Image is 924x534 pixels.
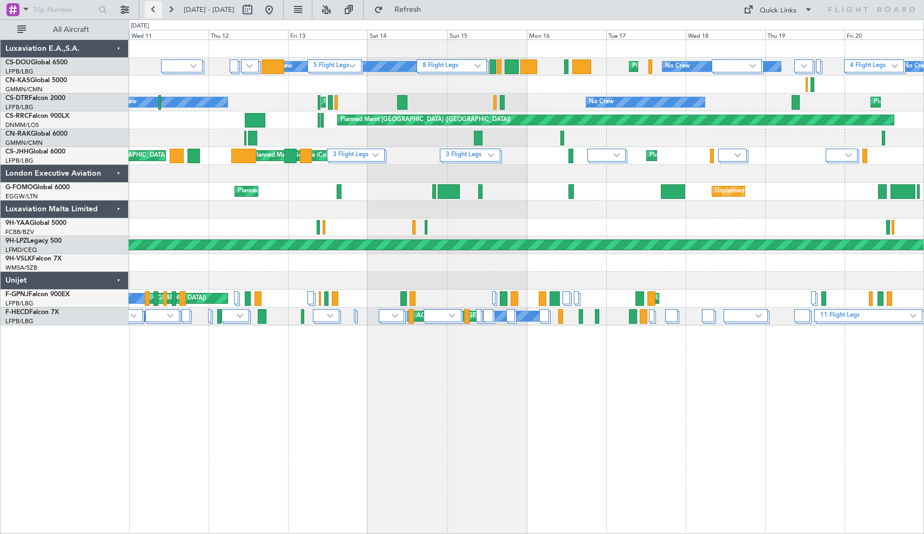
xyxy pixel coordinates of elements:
[5,220,30,226] span: 9H-YAA
[5,238,27,244] span: 9H-LPZ
[417,308,530,324] div: AOG Maint Paris ([GEOGRAPHIC_DATA])
[715,183,893,199] div: Unplanned Maint [GEOGRAPHIC_DATA] ([GEOGRAPHIC_DATA])
[5,309,29,316] span: F-HECD
[5,103,34,111] a: LFPB/LBG
[613,153,620,157] img: arrow-gray.svg
[5,246,37,254] a: LFMD/CEQ
[5,95,65,102] a: CS-DTRFalcon 2000
[738,1,818,18] button: Quick Links
[632,58,802,75] div: Planned Maint [GEOGRAPHIC_DATA] ([GEOGRAPHIC_DATA])
[237,313,243,318] img: arrow-gray.svg
[5,256,32,262] span: 9H-VSLK
[447,30,527,39] div: Sun 15
[131,22,149,31] div: [DATE]
[369,1,434,18] button: Refresh
[910,313,916,318] img: arrow-gray.svg
[5,85,43,94] a: GMMN/CMN
[167,313,173,318] img: arrow-gray.svg
[527,30,606,39] div: Mon 16
[5,317,34,325] a: LFPB/LBG
[5,220,66,226] a: 9H-YAAGlobal 5000
[801,64,807,68] img: arrow-gray.svg
[5,59,31,66] span: CS-DOU
[760,5,796,16] div: Quick Links
[238,183,408,199] div: Planned Maint [GEOGRAPHIC_DATA] ([GEOGRAPHIC_DATA])
[449,313,456,318] img: arrow-gray.svg
[892,64,898,68] img: arrow-gray.svg
[488,153,494,157] img: arrow-gray.svg
[5,299,34,308] a: LFPB/LBG
[446,151,487,160] label: 3 Flight Legs
[606,30,686,39] div: Tue 17
[5,192,38,201] a: EGGW/LTN
[5,157,34,165] a: LFPB/LBG
[12,21,117,38] button: All Aircraft
[340,112,511,128] div: Planned Maint [GEOGRAPHIC_DATA] ([GEOGRAPHIC_DATA])
[33,2,95,18] input: Trip Number
[5,95,29,102] span: CS-DTR
[5,131,68,137] a: CN-RAKGlobal 6000
[184,5,235,15] span: [DATE] - [DATE]
[5,77,30,84] span: CN-KAS
[372,153,379,157] img: arrow-gray.svg
[5,256,62,262] a: 9H-VSLKFalcon 7X
[253,148,342,164] div: Planned Maint Geneva (Cointrin)
[5,113,69,119] a: CS-RRCFalcon 900LX
[686,30,765,39] div: Wed 18
[313,62,349,71] label: 5 Flight Legs
[749,64,756,68] img: arrow-gray.svg
[129,30,209,39] div: Wed 11
[5,184,70,191] a: G-FOMOGlobal 6000
[5,59,68,66] a: CS-DOUGlobal 6500
[5,77,67,84] a: CN-KASGlobal 5000
[820,311,909,321] label: 11 Flight Legs
[5,149,65,155] a: CS-JHHGlobal 6000
[246,64,253,68] img: arrow-gray.svg
[190,64,197,68] img: arrow-gray.svg
[845,30,924,39] div: Fri 20
[845,153,852,157] img: arrow-gray.svg
[850,62,891,71] label: 4 Flight Legs
[333,151,372,160] label: 3 Flight Legs
[5,184,33,191] span: G-FOMO
[5,68,34,76] a: LFPB/LBG
[130,313,137,318] img: arrow-gray.svg
[209,30,288,39] div: Thu 12
[5,131,31,137] span: CN-RAK
[755,313,762,318] img: arrow-gray.svg
[5,238,62,244] a: 9H-LPZLegacy 500
[5,228,34,236] a: FCBB/BZV
[349,64,356,68] img: arrow-gray.svg
[423,62,474,71] label: 8 Flight Legs
[385,6,431,14] span: Refresh
[5,121,39,129] a: DNMM/LOS
[734,153,741,157] img: arrow-gray.svg
[5,149,29,155] span: CS-JHH
[5,113,29,119] span: CS-RRC
[5,139,43,147] a: GMMN/CMN
[324,94,379,110] div: Planned Maint Sofia
[5,309,59,316] a: F-HECDFalcon 7X
[5,291,70,298] a: F-GPNJFalcon 900EX
[5,291,29,298] span: F-GPNJ
[367,30,447,39] div: Sat 14
[28,26,114,34] span: All Aircraft
[327,313,333,318] img: arrow-gray.svg
[392,313,398,318] img: arrow-gray.svg
[288,30,367,39] div: Fri 13
[589,94,614,110] div: No Crew
[665,58,690,75] div: No Crew
[5,264,37,272] a: WMSA/SZB
[650,148,820,164] div: Planned Maint [GEOGRAPHIC_DATA] ([GEOGRAPHIC_DATA])
[474,64,481,68] img: arrow-gray.svg
[765,30,845,39] div: Thu 19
